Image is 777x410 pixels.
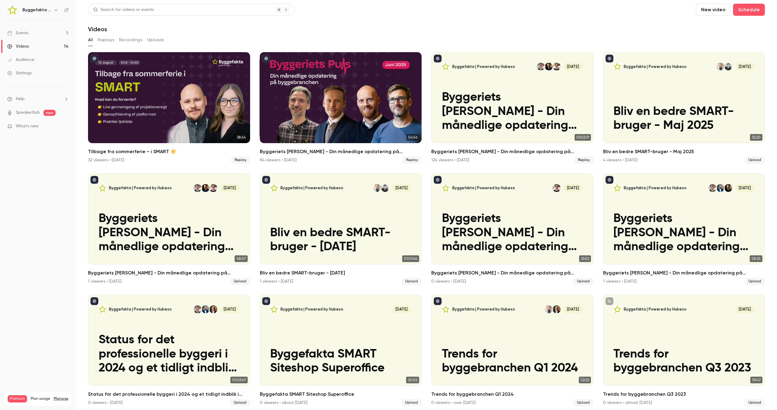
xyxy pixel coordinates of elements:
[230,278,250,285] span: Upload
[88,278,121,284] div: 1 viewers • [DATE]
[10,10,15,15] img: logo_orange.svg
[696,4,731,16] button: New video
[109,185,172,190] p: Byggefakta | Powered by Hubexo
[431,400,476,406] div: 0 viewers • over [DATE]
[434,176,442,184] button: published
[613,184,621,192] img: Byggeriets Puls - Din månedlige opdatering på byggebranchen - Februar 2025
[402,399,422,406] span: Upload
[434,55,442,62] button: published
[90,176,98,184] button: published
[90,55,98,62] button: published
[603,157,637,163] div: 4 viewers • [DATE]
[88,269,250,277] h2: Byggeriets [PERSON_NAME] - Din månedlige opdatering på byggebranchen - [DATE]
[392,305,411,313] span: [DATE]
[750,134,762,141] span: 32:20
[119,35,142,45] button: Recordings
[7,70,32,76] div: Settings
[553,63,561,71] img: Rasmus Schulian
[553,184,561,192] img: Rasmus Schulian
[61,124,69,129] iframe: Noticeable Trigger
[724,63,732,71] img: Mads Starling-Juhl
[202,184,209,192] img: Thomas Simonsen
[606,176,613,184] button: published
[717,63,724,71] img: Bo Abildtrup
[280,185,343,190] p: Byggefakta | Powered by Hubexo
[88,4,765,406] section: Videos
[260,52,422,164] a: 54:5654:56Byggeriets [PERSON_NAME] - Din månedlige opdatering på byggebranchen84 viewers • [DATE]...
[280,307,343,312] p: Byggefakta | Powered by Hubexo
[573,399,593,406] span: Upload
[260,295,422,406] li: Byggefakta SMART Siteshop Superoffice
[406,134,419,141] span: 54:56
[564,63,582,71] span: [DATE]
[230,399,250,406] span: Upload
[613,63,621,71] img: Bliv en bedre SMART-bruger - Maj 2025
[54,396,68,401] a: Manage
[624,64,687,69] p: Byggefakta | Powered by Hubexo
[574,156,593,164] span: Replay
[603,400,652,406] div: 0 viewers • almost [DATE]
[147,35,164,45] button: Uploads
[606,297,613,305] button: unpublished
[230,377,248,383] span: 01:02:47
[579,377,591,383] span: 52:22
[88,391,250,398] h2: Status for det professionelle byggeri i 2024 og et tidligt indblik i 2025
[735,184,754,192] span: [DATE]
[564,305,582,313] span: [DATE]
[235,134,248,141] span: 38:54
[442,184,450,192] img: Byggeriets Puls - Din månedlige opdatering på byggebranchen - Marts 2025
[613,212,754,254] p: Byggeriets [PERSON_NAME] - Din månedlige opdatering på byggebranchen - Februar 2025
[88,157,124,163] div: 32 viewers • [DATE]
[88,52,250,164] a: 38:54Tilbage fra sommerferie – i SMART ☀️32 viewers • [DATE]Replay
[260,173,422,285] a: Bliv en bedre SMART-bruger - April 2025Byggefakta | Powered by HubexoMads Starling-JuhlBo Abildtr...
[270,184,278,192] img: Bliv en bedre SMART-bruger - April 2025
[8,5,17,15] img: Byggefakta | Powered by Hubexo
[262,297,270,305] button: published
[7,96,69,102] li: help-dropdown-opener
[270,226,411,254] p: Bliv en bedre SMART-bruger - [DATE]
[16,35,21,40] img: tab_domain_overview_orange.svg
[603,278,636,284] div: 1 viewers • [DATE]
[60,35,65,40] img: tab_keywords_by_traffic_grey.svg
[442,212,583,254] p: Byggeriets [PERSON_NAME] - Din månedlige opdatering på byggebranchen - Marts 2025
[709,184,717,192] img: Lasse Lundqvist
[745,278,765,285] span: Upload
[7,57,34,63] div: Audience
[613,347,754,375] p: Trends for byggebranchen Q3 2023
[260,173,422,285] li: Bliv en bedre SMART-bruger - April 2025
[16,109,40,116] a: SpeakerHub
[99,333,239,375] p: Status for det professionelle byggeri i 2024 og et tidligt indblik i 2025
[750,255,762,262] span: 58:25
[99,212,239,254] p: Byggeriets [PERSON_NAME] - Din månedlige opdatering på byggebranchen - [DATE]
[402,278,422,285] span: Upload
[262,176,270,184] button: published
[624,185,687,190] p: Byggefakta | Powered by Hubexo
[7,43,29,49] div: Videos
[733,4,765,16] button: Schedule
[202,305,209,313] img: Martin Kyed
[431,52,593,164] a: Byggeriets Puls - Din månedlige opdatering på byggebranchen - Maj 2025Byggefakta | Powered by Hub...
[209,305,217,313] img: Mette Pedersen
[431,391,593,398] h2: Trends for byggebranchen Q1 2024
[402,156,422,164] span: Replay
[17,10,30,15] div: v 4.0.25
[442,305,450,313] img: Trends for byggebranchen Q1 2024
[613,105,754,133] p: Bliv en bedre SMART-bruger - Maj 2025
[260,278,293,284] div: 1 viewers • [DATE]
[606,55,613,62] button: published
[537,63,545,71] img: Lasse Lundqvist
[406,377,419,383] span: 20:02
[67,36,102,40] div: Keywords by Traffic
[260,52,422,164] li: Byggeriets Puls - Din månedlige opdatering på byggebranchen
[22,7,51,13] h6: Byggefakta | Powered by Hubexo
[270,347,411,375] p: Byggefakta SMART Siteshop Superoffice
[603,295,765,406] a: Trends for byggebranchen Q3 2023Byggefakta | Powered by Hubexo[DATE]Trends for byggebranchen Q3 2...
[31,396,50,401] span: Plan usage
[603,269,765,277] h2: Byggeriets [PERSON_NAME] - Din månedlige opdatering på byggebranchen - Februar 2025
[99,184,107,192] img: Byggeriets Puls - Din månedlige opdatering på byggebranchen - April 2025
[724,184,732,192] img: Thomas Simonsen
[452,307,515,312] p: Byggefakta | Powered by Hubexo
[431,173,593,285] a: Byggeriets Puls - Din månedlige opdatering på byggebranchen - Marts 2025Byggefakta | Powered by H...
[194,305,202,313] img: Lasse Lundqvist
[717,184,724,192] img: Martin Kyed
